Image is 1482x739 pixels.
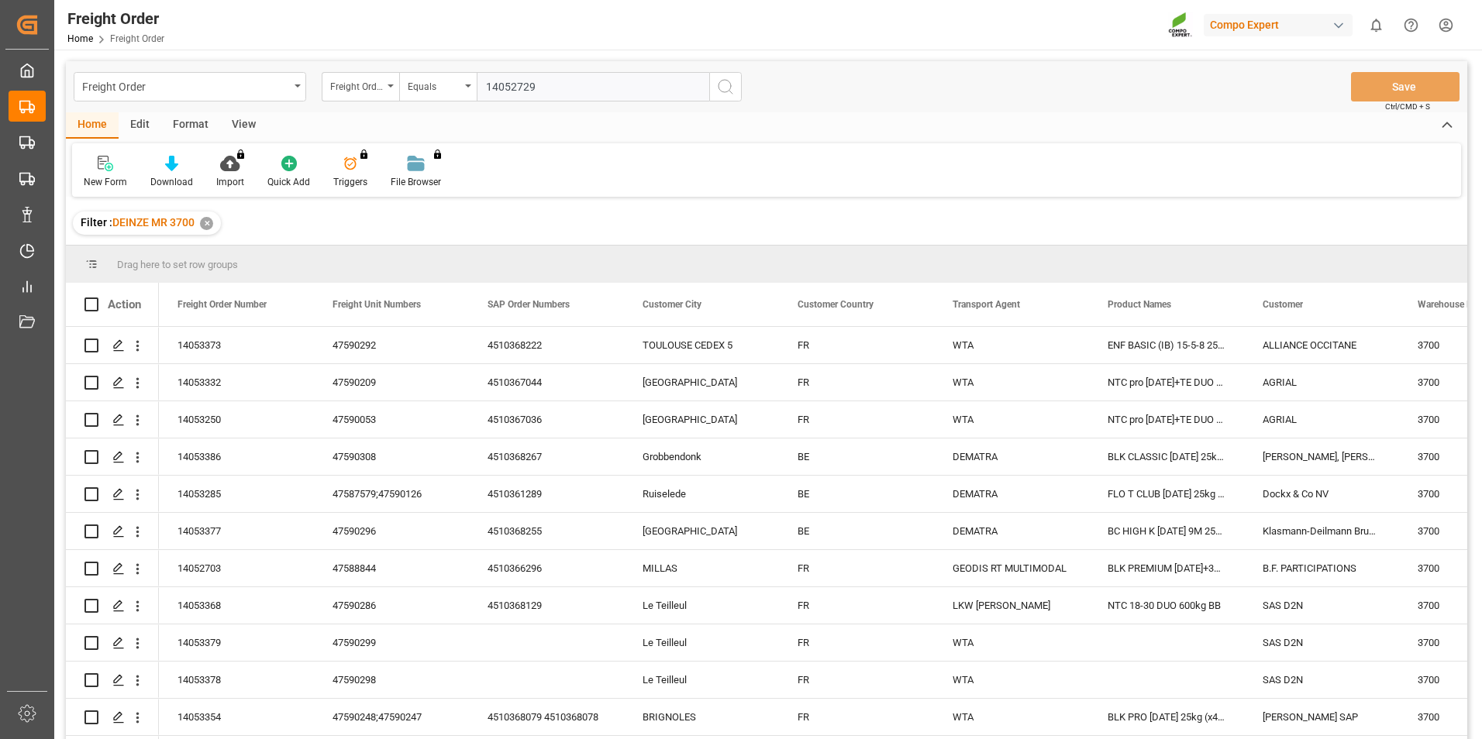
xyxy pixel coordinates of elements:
a: Home [67,33,93,44]
div: 4510366296 [469,550,624,586]
div: 14053368 [159,587,314,624]
div: WTA [934,699,1089,735]
div: FR [779,327,934,363]
div: BC HIGH K [DATE] 9M 25kg (x42) INT;CROTODUR 31-0-0 25kg (x40) DE [1089,513,1244,549]
div: 14053377 [159,513,314,549]
div: 47590292 [314,327,469,363]
div: FR [779,624,934,661]
div: Klasmann-Deilmann Brugge NV [1244,513,1399,549]
div: [GEOGRAPHIC_DATA] [624,364,779,400]
span: SAP Order Numbers [488,299,570,310]
div: FR [779,364,934,400]
div: 47590209 [314,364,469,400]
div: 14052703 [159,550,314,586]
div: 47590248;47590247 [314,699,469,735]
div: 14053379 [159,624,314,661]
div: AGRIAL [1244,401,1399,438]
button: Help Center [1394,8,1429,43]
div: LKW [PERSON_NAME] [934,587,1089,624]
button: Compo Expert [1204,10,1359,40]
div: Press SPACE to select this row. [66,476,159,513]
div: WTA [934,364,1089,400]
div: BE [779,438,934,475]
div: DEMATRA [934,513,1089,549]
div: Quick Add [267,175,310,189]
div: 4510368267 [469,438,624,475]
div: FR [779,662,934,698]
div: Press SPACE to select this row. [66,587,159,624]
span: Customer City [643,299,701,310]
div: FR [779,699,934,735]
div: 47590298 [314,662,469,698]
div: Action [108,297,141,311]
div: 47590308 [314,438,469,475]
div: BLK CLASSIC [DATE] 25kg(x40)D,EN,PL,FNL [1089,438,1244,475]
div: 4510367036 [469,401,624,438]
div: Press SPACE to select this row. [66,364,159,401]
span: Customer Country [798,299,874,310]
div: 47590286 [314,587,469,624]
div: Equals [408,76,460,94]
div: Press SPACE to select this row. [66,699,159,736]
div: Press SPACE to select this row. [66,624,159,662]
div: BLK PREMIUM [DATE]+3+TE 600kg BB [1089,550,1244,586]
div: SAS D2N [1244,587,1399,624]
div: SAS D2N [1244,624,1399,661]
div: ALLIANCE OCCITANE [1244,327,1399,363]
div: WTA [934,624,1089,661]
div: DEMATRA [934,438,1089,475]
div: AGRIAL [1244,364,1399,400]
div: WTA [934,662,1089,698]
span: DEINZE MR 3700 [112,216,195,229]
div: NTC pro [DATE]+TE DUO 600kg BB [1089,364,1244,400]
button: open menu [322,72,399,101]
div: 4510361289 [469,476,624,512]
div: Home [66,112,119,139]
div: 47587579;47590126 [314,476,469,512]
span: Drag here to set row groups [117,259,238,270]
div: Press SPACE to select this row. [66,438,159,476]
div: FR [779,550,934,586]
div: [GEOGRAPHIC_DATA] [624,401,779,438]
span: Ctrl/CMD + S [1385,101,1430,112]
div: [PERSON_NAME] SAP [1244,699,1399,735]
div: Press SPACE to select this row. [66,662,159,699]
div: 14053332 [159,364,314,400]
div: 47590299 [314,624,469,661]
div: BE [779,476,934,512]
div: 14053285 [159,476,314,512]
div: FR [779,587,934,624]
div: Grobbendonk [624,438,779,475]
div: 4510368129 [469,587,624,624]
div: Freight Order Number [330,76,383,94]
div: Compo Expert [1204,14,1353,36]
div: Ruiselede [624,476,779,512]
div: [GEOGRAPHIC_DATA] [624,513,779,549]
div: 47588844 [314,550,469,586]
div: 4510367044 [469,364,624,400]
div: Dockx & Co NV [1244,476,1399,512]
div: 4510368079 4510368078 [469,699,624,735]
span: Filter : [81,216,112,229]
div: WTA [934,401,1089,438]
div: 14053373 [159,327,314,363]
div: 47590053 [314,401,469,438]
div: [PERSON_NAME], [PERSON_NAME] & Co N.V. [1244,438,1399,475]
div: ✕ [200,217,213,230]
input: Type to search [477,72,709,101]
div: Freight Order [67,7,164,30]
div: 14053386 [159,438,314,475]
button: search button [709,72,742,101]
div: Format [161,112,220,139]
div: Press SPACE to select this row. [66,401,159,438]
span: Freight Order Number [177,299,267,310]
div: BE [779,513,934,549]
div: New Form [84,175,127,189]
div: NTC 18-30 DUO 600kg BB [1089,587,1244,624]
div: 4510368222 [469,327,624,363]
div: View [220,112,267,139]
div: Freight Order [82,76,289,95]
div: TOULOUSE CEDEX 5 [624,327,779,363]
div: Press SPACE to select this row. [66,327,159,364]
div: Le Teilleul [624,662,779,698]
